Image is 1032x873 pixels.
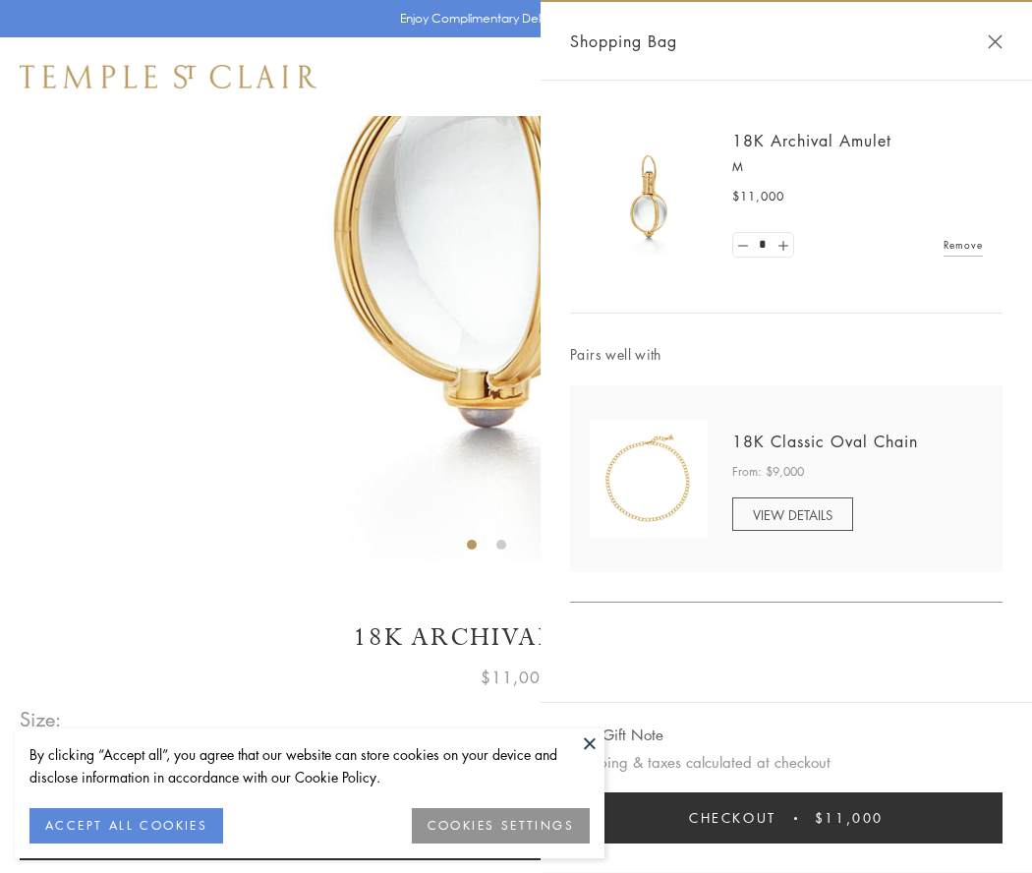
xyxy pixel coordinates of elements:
[732,130,891,151] a: 18K Archival Amulet
[988,34,1003,49] button: Close Shopping Bag
[590,420,708,538] img: N88865-OV18
[570,792,1003,844] button: Checkout $11,000
[773,233,792,258] a: Set quantity to 2
[20,703,63,735] span: Size:
[20,65,316,88] img: Temple St. Clair
[733,233,753,258] a: Set quantity to 0
[732,157,983,177] p: M
[753,505,832,524] span: VIEW DETAILS
[689,807,776,829] span: Checkout
[944,234,983,256] a: Remove
[29,743,590,788] div: By clicking “Accept all”, you agree that our website can store cookies on your device and disclos...
[412,808,590,844] button: COOKIES SETTINGS
[590,138,708,256] img: 18K Archival Amulet
[570,723,663,747] button: Add Gift Note
[570,750,1003,775] p: Shipping & taxes calculated at checkout
[732,462,804,482] span: From: $9,000
[570,29,677,54] span: Shopping Bag
[732,187,784,206] span: $11,000
[29,808,223,844] button: ACCEPT ALL COOKIES
[20,620,1012,655] h1: 18K Archival Amulet
[815,807,884,829] span: $11,000
[732,497,853,531] a: VIEW DETAILS
[570,343,1003,366] span: Pairs well with
[732,431,918,452] a: 18K Classic Oval Chain
[400,9,623,29] p: Enjoy Complimentary Delivery & Returns
[481,665,551,690] span: $11,000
